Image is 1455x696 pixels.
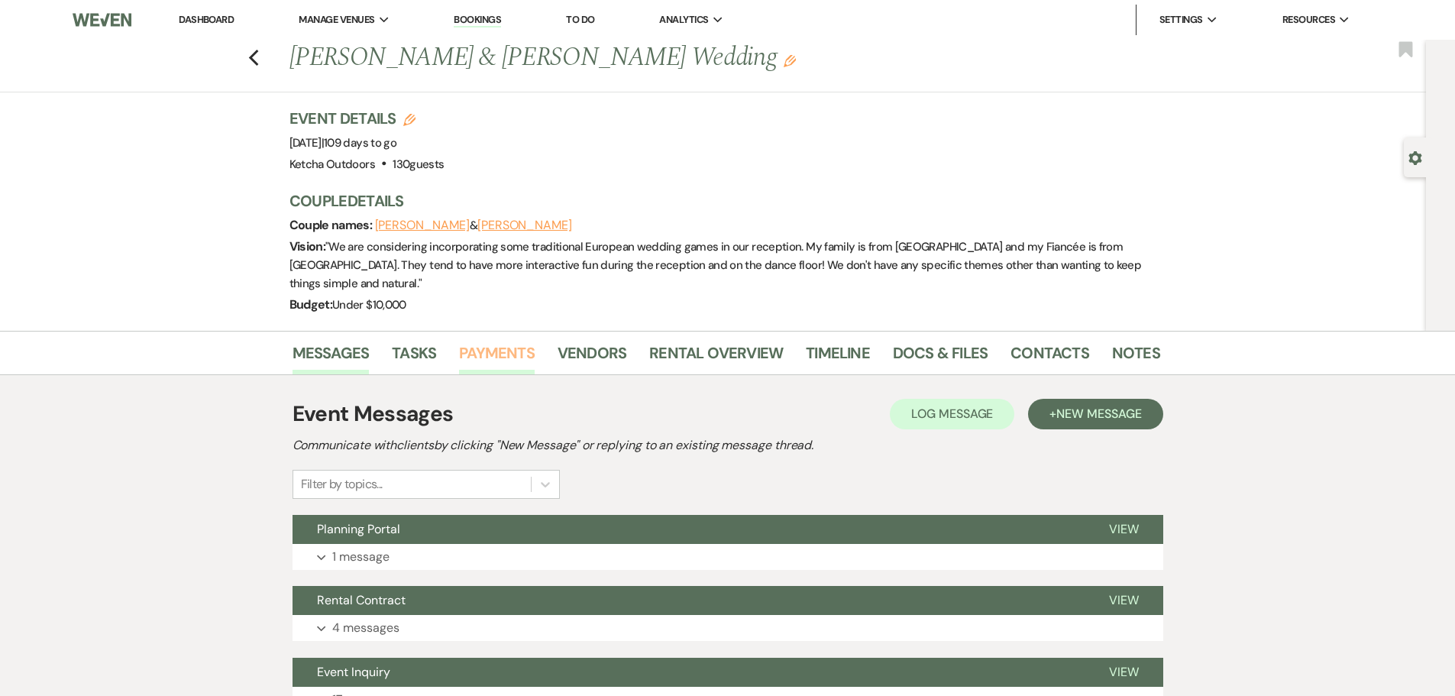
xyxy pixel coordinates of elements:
[1282,12,1335,28] span: Resources
[375,219,470,231] button: [PERSON_NAME]
[649,341,783,374] a: Rental Overview
[1056,406,1141,422] span: New Message
[893,341,988,374] a: Docs & Files
[911,406,993,422] span: Log Message
[1112,341,1160,374] a: Notes
[324,135,396,151] span: 109 days to go
[293,586,1085,615] button: Rental Contract
[1028,399,1162,429] button: +New Message
[289,238,326,254] span: Vision:
[454,13,501,28] a: Bookings
[322,135,396,151] span: |
[317,521,400,537] span: Planning Portal
[289,157,375,172] span: Ketcha Outdoors
[806,341,870,374] a: Timeline
[375,218,572,233] span: &
[293,436,1163,455] h2: Communicate with clients by clicking "New Message" or replying to an existing message thread.
[1010,341,1089,374] a: Contacts
[317,592,406,608] span: Rental Contract
[558,341,626,374] a: Vendors
[1109,521,1139,537] span: View
[293,544,1163,570] button: 1 message
[293,341,370,374] a: Messages
[289,135,397,151] span: [DATE]
[332,547,390,567] p: 1 message
[179,13,234,26] a: Dashboard
[459,341,535,374] a: Payments
[289,217,375,233] span: Couple names:
[659,12,708,28] span: Analytics
[289,40,974,76] h1: [PERSON_NAME] & [PERSON_NAME] Wedding
[293,398,454,430] h1: Event Messages
[301,475,383,494] div: Filter by topics...
[477,219,572,231] button: [PERSON_NAME]
[392,341,436,374] a: Tasks
[1109,664,1139,680] span: View
[299,12,374,28] span: Manage Venues
[784,53,796,67] button: Edit
[1085,658,1163,687] button: View
[332,297,406,312] span: Under $10,000
[317,664,390,680] span: Event Inquiry
[1408,150,1422,164] button: Open lead details
[890,399,1014,429] button: Log Message
[293,615,1163,641] button: 4 messages
[1109,592,1139,608] span: View
[289,296,333,312] span: Budget:
[293,515,1085,544] button: Planning Portal
[1085,586,1163,615] button: View
[289,190,1145,212] h3: Couple Details
[289,239,1142,291] span: " We are considering incorporating some traditional European wedding games in our reception. My f...
[1085,515,1163,544] button: View
[1159,12,1203,28] span: Settings
[393,157,444,172] span: 130 guests
[332,618,399,638] p: 4 messages
[289,108,445,129] h3: Event Details
[73,4,131,36] img: Weven Logo
[566,13,594,26] a: To Do
[293,658,1085,687] button: Event Inquiry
